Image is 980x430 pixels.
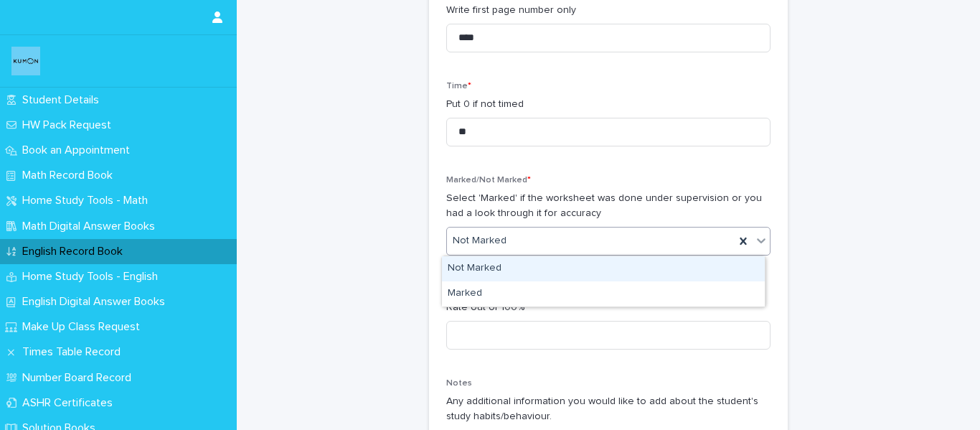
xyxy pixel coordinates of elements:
p: Number Board Record [17,371,143,385]
img: o6XkwfS7S2qhyeB9lxyF [11,47,40,75]
span: Time [446,82,471,90]
p: Put 0 if not timed [446,97,771,112]
p: Any additional information you would like to add about the student's study habits/behaviour. [446,394,771,424]
p: Math Record Book [17,169,124,182]
p: English Record Book [17,245,134,258]
p: Rate out of 100% [446,300,771,315]
span: Not Marked [453,233,507,248]
span: Marked/Not Marked [446,176,531,184]
div: Marked [442,281,765,307]
p: ASHR Certificates [17,396,124,410]
p: Make Up Class Request [17,320,151,334]
p: Math Digital Answer Books [17,220,166,233]
p: Student Details [17,93,110,107]
p: Select 'Marked' if the worksheet was done under supervision or you had a look through it for accu... [446,191,771,221]
p: Times Table Record [17,345,132,359]
p: English Digital Answer Books [17,295,176,309]
p: Book an Appointment [17,144,141,157]
div: Not Marked [442,256,765,281]
p: Write first page number only [446,3,771,18]
span: Notes [446,379,472,388]
p: Home Study Tools - Math [17,194,159,207]
p: Home Study Tools - English [17,270,169,284]
p: HW Pack Request [17,118,123,132]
